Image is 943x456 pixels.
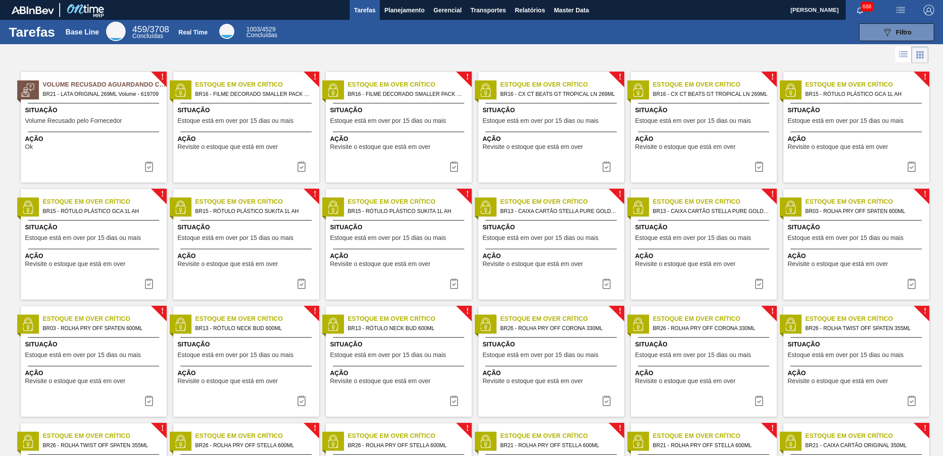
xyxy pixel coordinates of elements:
img: icon-task complete [296,395,307,406]
span: Situação [788,340,927,349]
span: Revisite o estoque que está em over [25,261,126,267]
span: Revisite o estoque que está em over [330,261,431,267]
span: Revisite o estoque que está em over [635,144,736,150]
span: Estoque em Over Crítico [500,197,624,206]
img: icon-task complete [601,395,612,406]
span: ! [313,191,316,198]
span: ! [771,74,774,80]
span: ! [771,191,774,198]
span: Ação [635,369,775,378]
span: Situação [483,106,622,115]
span: Revisite o estoque que está em over [635,378,736,384]
img: icon-task complete [296,161,307,172]
span: Estoque está em over por 15 dias ou mais [635,118,751,124]
img: icon-task complete [296,278,307,289]
span: Volume Recusado pelo Fornecedor [25,118,122,124]
span: ! [313,425,316,432]
span: Estoque está em over por 15 dias ou mais [178,352,294,358]
span: BR21 - CAIXA CARTÃO ORIGINAL 350ML [806,441,922,450]
span: Concluídas [132,32,163,39]
span: Ação [330,369,470,378]
button: Notificações [846,4,874,16]
span: Estoque está em over por 15 dias ou mais [330,118,446,124]
span: Estoque está em over por 15 dias ou mais [788,235,904,241]
span: Situação [483,223,622,232]
img: icon-task complete [754,161,764,172]
span: Concluídas [246,31,277,38]
span: Ação [788,251,927,261]
span: BR13 - CAIXA CARTÃO STELLA PURE GOLD 269ML [500,206,617,216]
img: icon-task complete [906,161,917,172]
span: ! [466,308,469,315]
div: Visão em Cards [912,46,928,63]
span: Revisite o estoque que está em over [788,378,888,384]
img: status [631,318,645,331]
span: BR21 - ROLHA PRY OFF STELLA 600ML [653,441,770,450]
button: icon-task complete [748,275,770,293]
span: Estoque em Over Crítico [653,80,777,89]
span: BR26 - ROLHA PRY OFF CORONA 330ML [653,323,770,333]
span: Revisite o estoque que está em over [483,144,583,150]
img: status [326,318,340,331]
span: Estoque em Over Crítico [195,197,319,206]
span: Estoque em Over Crítico [806,197,929,206]
img: status [479,318,492,331]
img: status [21,201,34,214]
span: Situação [330,340,470,349]
span: Estoque em Over Crítico [195,431,319,441]
div: Base Line [65,28,99,36]
span: Revisite o estoque que está em over [788,144,888,150]
span: Estoque em Over Crítico [500,431,624,441]
span: 688 [861,2,873,11]
div: Completar tarefa: 29941279 [443,158,465,175]
img: icon-task complete [601,278,612,289]
div: Completar tarefa: 29941281 [901,158,922,175]
div: Real Time [246,27,277,38]
span: ! [161,425,164,432]
span: BR15 - RÓTULO PLÁSTICO GCA 1L AH [806,89,922,99]
span: Estoque em Over Crítico [43,197,167,206]
img: icon-task complete [601,161,612,172]
span: ! [161,191,164,198]
span: BR15 - RÓTULO PLÁSTICO SUKITA 1L AH [195,206,312,216]
img: status [21,84,34,97]
span: 459 [132,24,147,34]
span: Situação [483,340,622,349]
button: icon-task complete [291,275,312,293]
span: Tarefas [354,5,376,15]
span: Estoque está em over por 15 dias ou mais [483,352,599,358]
img: icon-task complete [449,161,459,172]
span: Estoque está em over por 15 dias ou mais [178,118,294,124]
span: / 4529 [246,26,275,33]
div: Completar tarefa: 29942465 [138,158,160,175]
span: ! [466,74,469,80]
span: Situação [635,340,775,349]
span: BR26 - ROLHA TWIST OFF SPATEN 355ML [43,441,160,450]
div: Base Line [106,22,126,41]
img: Logout [924,5,934,15]
button: icon-task complete [596,158,617,175]
span: Situação [788,106,927,115]
span: ! [313,308,316,315]
span: Estoque em Over Crítico [43,314,167,323]
span: Estoque está em over por 15 dias ou mais [788,352,904,358]
span: ! [161,74,164,80]
span: ! [618,74,621,80]
img: status [174,84,187,97]
span: Estoque em Over Crítico [348,431,472,441]
img: status [784,201,797,214]
span: Estoque está em over por 15 dias ou mais [25,352,141,358]
img: TNhmsLtSVTkK8tSr43FrP2fwEKptu5GPRR3wAAAABJRU5ErkJggg== [11,6,54,14]
div: Completar tarefa: 29941280 [596,158,617,175]
img: status [479,84,492,97]
div: Completar tarefa: 29941283 [596,275,617,293]
span: Situação [25,106,164,115]
div: Completar tarefa: 29941283 [748,275,770,293]
span: Ação [483,134,622,144]
span: ! [618,425,621,432]
img: icon-task complete [754,395,764,406]
img: icon-task complete [906,278,917,289]
div: Completar tarefa: 29941286 [596,392,617,410]
span: BR21 - LATA ORIGINAL 269ML Volume - 619709 [43,89,160,99]
span: Ação [788,369,927,378]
